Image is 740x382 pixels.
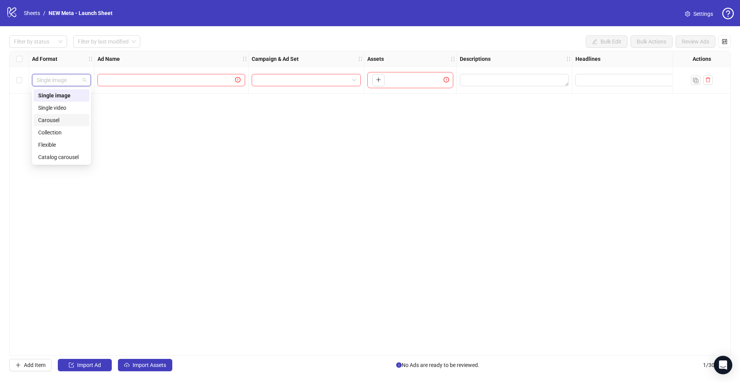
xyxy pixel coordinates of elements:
div: Catalog carousel [38,153,85,161]
strong: Assets [367,55,384,63]
span: import [69,362,74,368]
span: exclamation-circle [235,77,240,82]
span: holder [88,56,93,62]
strong: Ad Name [98,55,120,63]
img: Duplicate [693,78,698,83]
span: holder [242,56,247,62]
div: Flexible [34,139,89,151]
span: holder [456,56,461,62]
div: Carousel [38,116,85,124]
strong: Headlines [575,55,600,63]
div: Select all rows [10,51,29,67]
strong: Ad Format [32,55,57,63]
span: No Ads are ready to be reviewed. [396,361,479,369]
span: Settings [693,10,713,18]
div: Single image [38,91,85,100]
div: Resize Ad Format column [92,51,94,66]
span: holder [358,56,363,62]
button: Review Ads [676,35,715,48]
div: Flexible [38,141,85,149]
div: Collection [34,126,89,139]
span: holder [363,56,368,62]
div: Single video [34,102,89,114]
div: Resize Assets column [454,51,456,66]
div: Collection [38,128,85,137]
span: setting [685,11,690,17]
div: Edit values [575,74,684,86]
span: cloud-upload [124,362,129,368]
div: Carousel [34,114,89,126]
div: Resize Campaign & Ad Set column [362,51,364,66]
span: question-circle [722,8,734,19]
span: holder [450,56,456,62]
button: Import Assets [118,359,172,371]
span: exclamation-circle [444,77,451,82]
div: Single image [34,89,89,102]
span: control [722,39,727,44]
span: holder [93,56,99,62]
div: Resize Ad Name column [246,51,248,66]
span: 1 / 300 items [703,361,731,369]
button: Configure table settings [718,35,731,48]
button: Duplicate [691,75,700,85]
span: holder [247,56,253,62]
button: Bulk Edit [586,35,627,48]
span: Single image [37,74,86,86]
strong: Campaign & Ad Set [252,55,299,63]
a: Sheets [22,9,42,17]
span: holder [571,56,577,62]
div: Select row 1 [10,67,29,94]
strong: Descriptions [460,55,491,63]
button: Bulk Actions [631,35,673,48]
a: NEW Meta - Launch Sheet [47,9,114,17]
button: Import Ad [58,359,112,371]
li: / [43,9,45,17]
button: Add Item [9,359,52,371]
span: info-circle [396,362,402,368]
span: plus [15,362,21,368]
span: holder [566,56,571,62]
div: Catalog carousel [34,151,89,163]
span: plus [376,77,381,82]
span: Import Assets [133,362,166,368]
div: Edit values [460,74,569,86]
span: Add Item [24,362,45,368]
div: Open Intercom Messenger [714,356,732,374]
div: Resize Descriptions column [570,51,572,66]
a: Settings [679,8,719,20]
span: Import Ad [77,362,101,368]
span: delete [705,77,711,82]
div: Single video [38,104,85,112]
strong: Actions [693,55,711,63]
button: Add [372,74,385,86]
